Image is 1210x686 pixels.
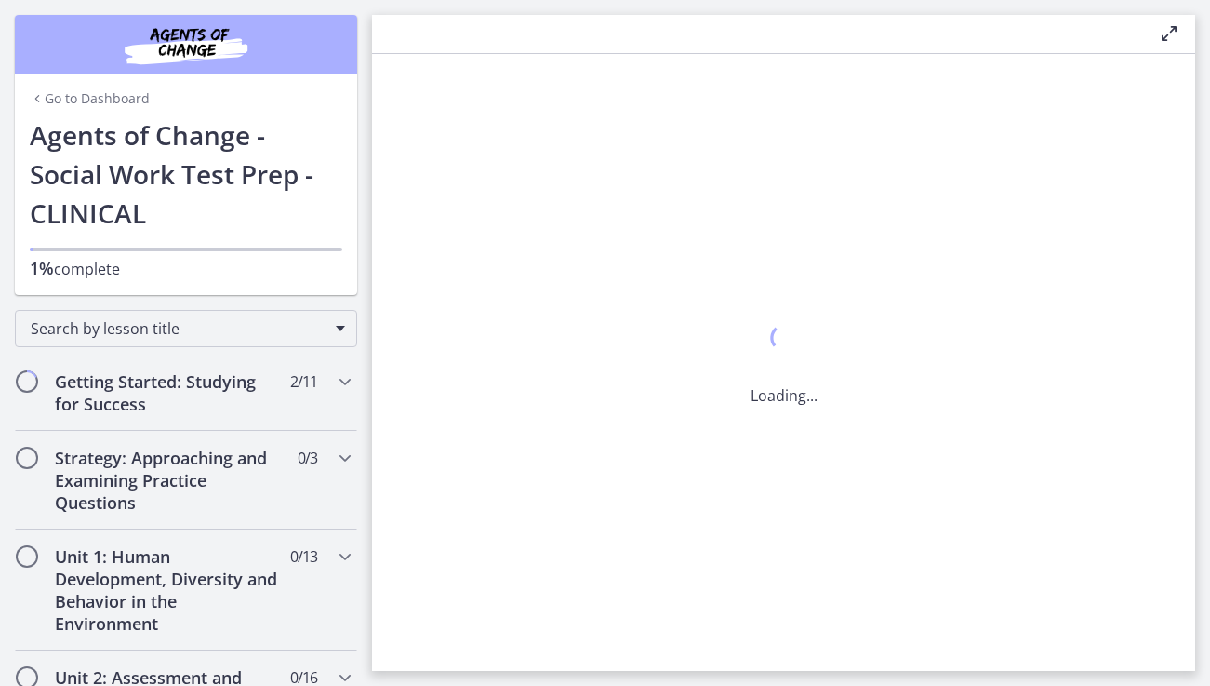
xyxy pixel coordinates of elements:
[30,89,150,108] a: Go to Dashboard
[15,310,357,347] div: Search by lesson title
[290,370,317,393] span: 2 / 11
[55,370,282,415] h2: Getting Started: Studying for Success
[55,447,282,514] h2: Strategy: Approaching and Examining Practice Questions
[31,318,326,339] span: Search by lesson title
[74,22,298,67] img: Agents of Change
[30,257,54,279] span: 1%
[751,319,818,362] div: 1
[751,384,818,407] p: Loading...
[290,545,317,568] span: 0 / 13
[30,115,342,233] h1: Agents of Change - Social Work Test Prep - CLINICAL
[30,257,342,280] p: complete
[298,447,317,469] span: 0 / 3
[55,545,282,635] h2: Unit 1: Human Development, Diversity and Behavior in the Environment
